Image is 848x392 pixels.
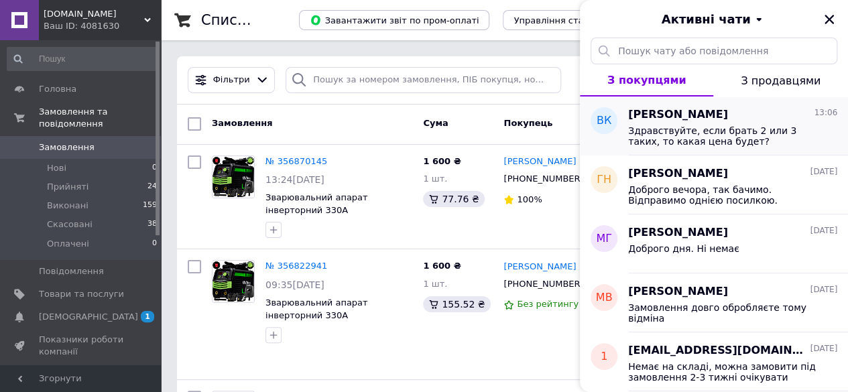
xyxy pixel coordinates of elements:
span: [PERSON_NAME] [628,284,728,300]
div: 155.52 ₴ [423,296,490,312]
a: [PERSON_NAME] [503,155,576,168]
span: ГН [597,172,611,188]
span: 1 шт. [423,279,447,289]
input: Пошук [7,47,158,71]
span: [PERSON_NAME] [628,225,728,241]
span: Прийняті [47,181,88,193]
button: 1[EMAIL_ADDRESS][DOMAIN_NAME][DATE]Немає на складі, можна замовити під замовлення 2-3 тижні очіку... [580,332,848,391]
span: ВК [597,113,611,129]
span: Активні чати [661,11,750,28]
div: Ваш ID: 4081630 [44,20,161,32]
button: ГН[PERSON_NAME][DATE]Доброго вечора, так бачимо. Відправимо однією посилкою. Дякуємо за замовлення! [580,155,848,214]
span: [PERSON_NAME] [628,166,728,182]
h1: Список замовлень [201,12,337,28]
span: Здравствуйте, если брать 2 или 3 таких, то какая цена будет? [628,125,819,147]
button: МГ[PERSON_NAME][DATE]Доброго дня. Ні немає [580,214,848,273]
span: З продавцями [741,74,821,87]
input: Пошук чату або повідомлення [591,38,837,64]
span: 1 600 ₴ [423,156,461,166]
a: Фото товару [212,155,255,198]
span: 159 [143,200,157,212]
span: Завантажити звіт по пром-оплаті [310,14,479,26]
span: МГ [596,231,612,247]
img: Фото товару [213,156,254,198]
span: [PERSON_NAME] [628,107,728,123]
span: 13:06 [814,107,837,119]
span: Замовлення довго обробляєте тому відміна [628,302,819,324]
span: [DATE] [810,343,837,354]
span: [DATE] [810,166,837,178]
div: [PHONE_NUMBER] [501,275,586,293]
button: З покупцями [580,64,713,96]
span: Головна [39,83,76,95]
a: [PERSON_NAME] [503,261,576,273]
span: Cума [423,118,448,128]
button: Завантажити звіт по пром-оплаті [299,10,489,30]
span: 38 [147,218,157,231]
button: Активні чати [617,11,810,28]
span: 13:24[DATE] [265,174,324,185]
span: Фільтри [213,74,250,86]
span: Доброго дня. Ні немає [628,243,739,254]
button: Закрити [821,11,837,27]
div: 77.76 ₴ [423,191,484,207]
span: Замовлення [39,141,95,153]
button: ВК[PERSON_NAME]13:06Здравствуйте, если брать 2 или 3 таких, то какая цена будет? [580,96,848,155]
div: [PHONE_NUMBER] [501,170,586,188]
a: Зварювальний апарат інверторний 330A MMA/TIG/LIFT/VRD 7кВт Kraft&Dele KD1781 [265,298,371,345]
span: 0 [152,238,157,250]
span: 0 [152,162,157,174]
span: 1 шт. [423,174,447,184]
span: 1 600 ₴ [423,261,461,271]
a: № 356870145 [265,156,327,166]
span: Немає на складі, можна замовити під замовлення 2-3 тижні очікувати [628,361,819,383]
span: [DATE] [810,284,837,296]
span: Управління статусами [513,15,616,25]
a: Фото товару [212,260,255,303]
img: Фото товару [213,261,254,302]
a: Зварювальний апарат інверторний 330A MMA/TIG/LIFT/VRD 7кВт Kraft&Dele KD1781 [265,192,371,240]
span: 1 [601,349,607,365]
span: Доброго вечора, так бачимо. Відправимо однією посилкою. Дякуємо за замовлення! [628,184,819,206]
span: 24 [147,181,157,193]
span: Повідомлення [39,265,104,277]
span: Оплачені [47,238,89,250]
span: 09:35[DATE] [265,279,324,290]
span: Показники роботи компанії [39,334,124,358]
span: З покупцями [607,74,686,86]
span: Скасовані [47,218,93,231]
span: Замовлення та повідомлення [39,106,161,130]
a: № 356822941 [265,261,327,271]
span: 1 [141,311,154,322]
span: Замовлення [212,118,272,128]
input: Пошук за номером замовлення, ПІБ покупця, номером телефону, Email, номером накладної [286,67,561,93]
span: [EMAIL_ADDRESS][DOMAIN_NAME] [628,343,807,358]
span: Виконані [47,200,88,212]
span: [DATE] [810,225,837,237]
button: З продавцями [713,64,848,96]
span: man-pol.com.ua [44,8,144,20]
span: Покупець [503,118,552,128]
span: Товари та послуги [39,288,124,300]
span: Нові [47,162,66,174]
span: Без рейтингу [517,299,579,309]
button: МВ[PERSON_NAME][DATE]Замовлення довго обробляєте тому відміна [580,273,848,332]
span: МВ [596,290,613,306]
button: Управління статусами [503,10,627,30]
span: 100% [517,194,542,204]
span: [DEMOGRAPHIC_DATA] [39,311,138,323]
